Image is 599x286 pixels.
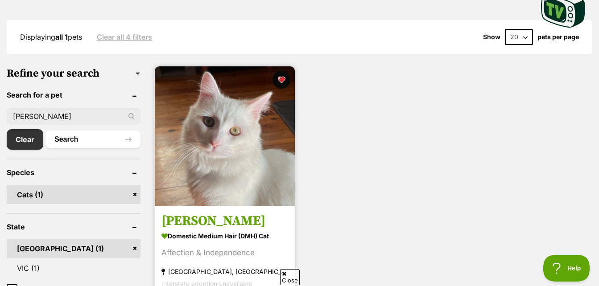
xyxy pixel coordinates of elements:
span: Displaying pets [20,33,82,41]
button: Search [45,131,140,148]
header: Species [7,168,140,176]
a: Clear all 4 filters [97,33,152,41]
header: Search for a pet [7,91,140,99]
span: Close [280,269,300,285]
h3: [PERSON_NAME] [161,213,288,230]
strong: [GEOGRAPHIC_DATA], [GEOGRAPHIC_DATA] [161,266,288,278]
span: Show [483,33,500,41]
a: [GEOGRAPHIC_DATA] (1) [7,239,140,258]
header: State [7,223,140,231]
h3: Refine your search [7,67,140,80]
input: Toby [7,108,140,125]
button: favourite [273,71,290,89]
a: Cats (1) [7,185,140,204]
div: Affection & Independence [161,247,288,259]
iframe: Help Scout Beacon - Open [543,255,590,282]
label: pets per page [537,33,579,41]
a: VIC (1) [7,259,140,278]
a: Clear [7,129,43,150]
strong: Domestic Medium Hair (DMH) Cat [161,230,288,243]
strong: all 1 [55,33,68,41]
img: Mr Pickles - Domestic Medium Hair (DMH) Cat [155,66,295,206]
